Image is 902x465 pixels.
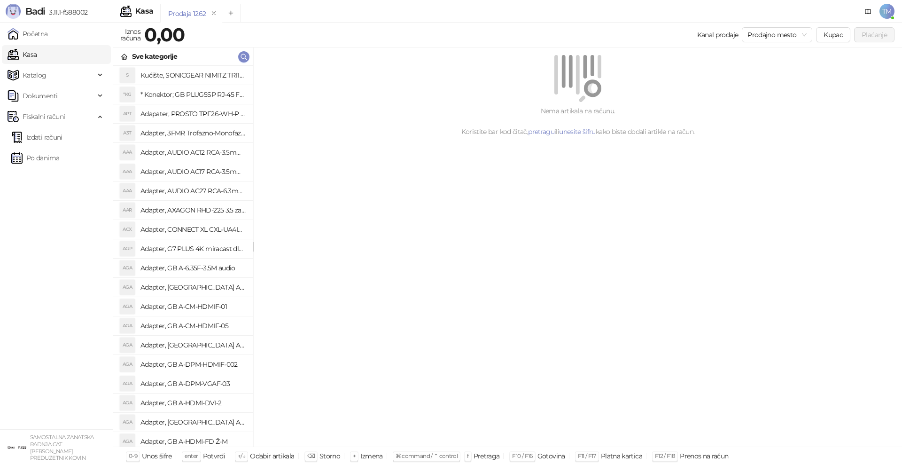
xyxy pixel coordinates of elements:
[680,450,728,462] div: Prenos na račun
[512,452,532,459] span: F10 / F16
[25,6,45,17] span: Badi
[140,318,246,333] h4: Adapter, GB A-CM-HDMIF-05
[129,452,137,459] span: 0-9
[120,222,135,237] div: ACX
[8,438,26,457] img: 64x64-companyLogo-ae27db6e-dfce-48a1-b68e-83471bd1bffd.png
[8,24,48,43] a: Početna
[655,452,675,459] span: F12 / F18
[120,357,135,372] div: AGA
[120,145,135,160] div: AAA
[118,25,142,44] div: Iznos računa
[222,4,241,23] button: Add tab
[168,8,206,19] div: Prodaja 1262
[120,299,135,314] div: AGA
[140,68,246,83] h4: Kućište, SONICGEAR NIMITZ TR1100 belo BEZ napajanja
[578,452,596,459] span: F11 / F17
[537,450,565,462] div: Gotovina
[140,222,246,237] h4: Adapter, CONNECT XL CXL-UA4IN1 putni univerzalni
[120,434,135,449] div: AGA
[140,280,246,295] h4: Adapter, [GEOGRAPHIC_DATA] A-AC-UKEU-001 UK na EU 7.5A
[319,450,340,462] div: Storno
[140,260,246,276] h4: Adapter, GB A-6.35F-3.5M audio
[120,415,135,430] div: AGA
[140,395,246,410] h4: Adapter, GB A-HDMI-DVI-2
[140,164,246,179] h4: Adapter, AUDIO AC17 RCA-3.5mm stereo
[135,8,153,15] div: Kasa
[132,51,177,62] div: Sve kategorije
[250,450,294,462] div: Odabir artikala
[467,452,468,459] span: f
[140,338,246,353] h4: Adapter, [GEOGRAPHIC_DATA] A-CMU3-LAN-05 hub
[879,4,894,19] span: TM
[23,66,47,85] span: Katalog
[140,241,246,256] h4: Adapter, G7 PLUS 4K miracast dlna airplay za TV
[861,4,876,19] a: Dokumentacija
[238,452,245,459] span: ↑/↓
[307,452,315,459] span: ⌫
[120,260,135,276] div: AGA
[697,30,739,40] div: Kanal prodaje
[396,452,458,459] span: ⌘ command / ⌃ control
[140,376,246,391] h4: Adapter, GB A-DPM-VGAF-03
[140,106,246,121] h4: Adapater, PROSTO TPF26-WH-P razdelnik
[140,183,246,198] h4: Adapter, AUDIO AC27 RCA-6.3mm stereo
[140,415,246,430] h4: Adapter, [GEOGRAPHIC_DATA] A-HDMI-FC Ž-M
[208,9,220,17] button: remove
[120,68,135,83] div: S
[203,450,225,462] div: Potvrdi
[120,164,135,179] div: AAA
[11,149,59,167] a: Po danima
[120,203,135,218] div: AAR
[120,376,135,391] div: AGA
[120,106,135,121] div: APT
[120,338,135,353] div: AGA
[6,4,21,19] img: Logo
[601,450,642,462] div: Platna kartica
[185,452,198,459] span: enter
[140,299,246,314] h4: Adapter, GB A-CM-HDMIF-01
[30,434,94,461] small: SAMOSTALNA ZANATSKA RADNJA CAT [PERSON_NAME] PREDUZETNIK KOVIN
[140,145,246,160] h4: Adapter, AUDIO AC12 RCA-3.5mm mono
[120,280,135,295] div: AGA
[120,241,135,256] div: AGP
[265,106,891,137] div: Nema artikala na računu. Koristite bar kod čitač, ili kako biste dodali artikle na račun.
[528,127,554,136] a: pretragu
[120,318,135,333] div: AGA
[140,357,246,372] h4: Adapter, GB A-DPM-HDMIF-002
[140,434,246,449] h4: Adapter, GB A-HDMI-FD Ž-M
[854,27,894,42] button: Plaćanje
[140,126,246,141] h4: Adapter, 3FMR Trofazno-Monofazni
[8,45,37,64] a: Kasa
[144,23,185,46] strong: 0,00
[559,127,596,136] a: unesite šifru
[113,66,253,447] div: grid
[353,452,356,459] span: +
[45,8,87,16] span: 3.11.1-f588002
[140,87,246,102] h4: * Konektor; GB PLUG5SP RJ-45 FTP Kat.5
[120,126,135,141] div: A3T
[23,107,65,126] span: Fiskalni računi
[474,450,500,462] div: Pretraga
[120,183,135,198] div: AAA
[747,28,807,42] span: Prodajno mesto
[816,27,850,42] button: Kupac
[142,450,172,462] div: Unos šifre
[23,87,57,105] span: Dokumenti
[120,395,135,410] div: AGA
[360,450,382,462] div: Izmena
[11,128,62,147] a: Izdati računi
[140,203,246,218] h4: Adapter, AXAGON RHD-225 3.5 za 2x2.5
